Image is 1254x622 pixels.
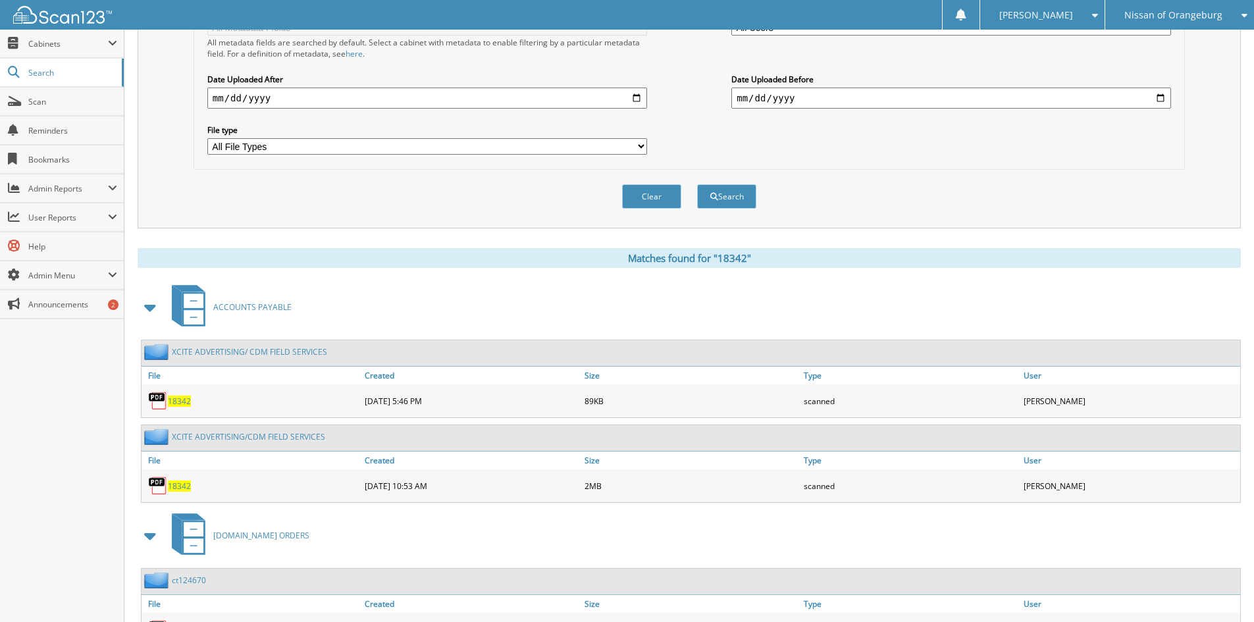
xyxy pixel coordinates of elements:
div: 2MB [581,473,801,499]
input: end [731,88,1171,109]
span: Cabinets [28,38,108,49]
div: [DATE] 10:53 AM [361,473,581,499]
a: [DOMAIN_NAME] ORDERS [164,509,309,561]
a: XCITE ADVERTISING/CDM FIELD SERVICES [172,431,325,442]
a: Type [800,452,1020,469]
a: File [142,452,361,469]
img: folder2.png [144,344,172,360]
img: scan123-logo-white.svg [13,6,112,24]
a: 18342 [168,396,191,407]
label: Date Uploaded Before [731,74,1171,85]
span: Announcements [28,299,117,310]
div: Matches found for "18342" [138,248,1241,268]
a: here [346,48,363,59]
div: [DATE] 5:46 PM [361,388,581,414]
input: start [207,88,647,109]
span: Scan [28,96,117,107]
a: Type [800,367,1020,384]
span: Bookmarks [28,154,117,165]
span: Nissan of Orangeburg [1124,11,1222,19]
a: File [142,595,361,613]
div: 89KB [581,388,801,414]
div: scanned [800,473,1020,499]
label: File type [207,124,647,136]
div: [PERSON_NAME] [1020,388,1240,414]
a: ACCOUNTS PAYABLE [164,281,292,333]
div: [PERSON_NAME] [1020,473,1240,499]
span: [PERSON_NAME] [999,11,1073,19]
span: Search [28,67,115,78]
span: ACCOUNTS PAYABLE [213,301,292,313]
span: Admin Reports [28,183,108,194]
a: File [142,367,361,384]
a: Created [361,595,581,613]
a: Size [581,452,801,469]
span: Help [28,241,117,252]
button: Clear [622,184,681,209]
a: 18342 [168,480,191,492]
div: All metadata fields are searched by default. Select a cabinet with metadata to enable filtering b... [207,37,647,59]
button: Search [697,184,756,209]
a: Size [581,367,801,384]
img: folder2.png [144,572,172,588]
a: ct124670 [172,575,206,586]
span: Reminders [28,125,117,136]
a: XCITE ADVERTISING/ CDM FIELD SERVICES [172,346,327,357]
div: scanned [800,388,1020,414]
span: User Reports [28,212,108,223]
img: folder2.png [144,428,172,445]
a: Created [361,452,581,469]
span: [DOMAIN_NAME] ORDERS [213,530,309,541]
a: Created [361,367,581,384]
a: User [1020,595,1240,613]
a: Size [581,595,801,613]
img: PDF.png [148,391,168,411]
a: User [1020,367,1240,384]
img: PDF.png [148,476,168,496]
div: 2 [108,299,118,310]
a: User [1020,452,1240,469]
span: Admin Menu [28,270,108,281]
label: Date Uploaded After [207,74,647,85]
a: Type [800,595,1020,613]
